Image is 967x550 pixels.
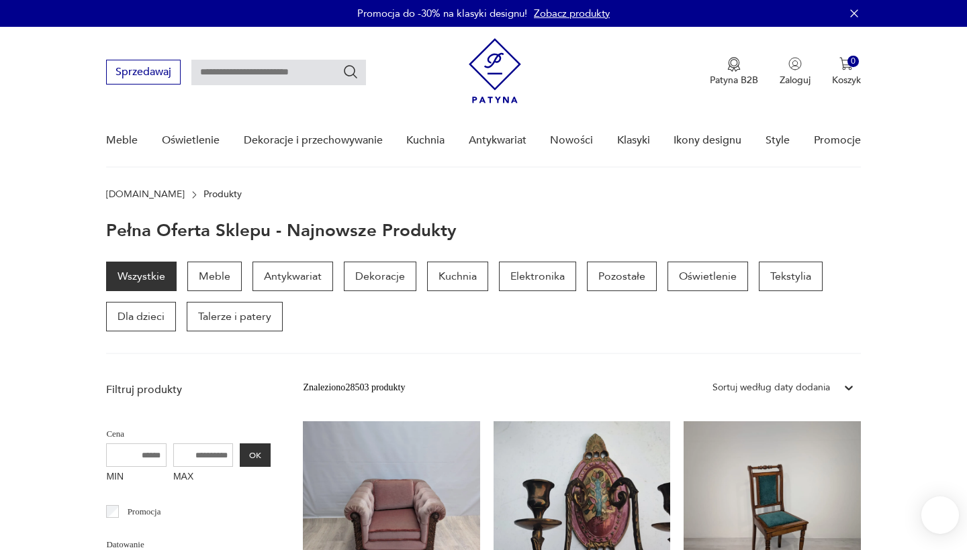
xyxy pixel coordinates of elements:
a: Promocje [814,115,861,166]
a: Zobacz produkty [534,7,610,20]
img: Ikona koszyka [839,57,853,70]
a: Ikony designu [674,115,741,166]
a: Style [766,115,790,166]
img: Ikonka użytkownika [788,57,802,70]
a: Dekoracje [344,262,416,291]
button: Zaloguj [780,57,811,87]
div: Znaleziono 28503 produkty [303,380,405,395]
a: Wszystkie [106,262,177,291]
a: Nowości [550,115,593,166]
img: Ikona medalu [727,57,741,72]
img: Patyna - sklep z meblami i dekoracjami vintage [469,38,521,103]
a: Sprzedawaj [106,68,181,78]
p: Koszyk [832,74,861,87]
a: Antykwariat [469,115,526,166]
button: OK [240,443,271,467]
label: MAX [173,467,234,488]
a: Ikona medaluPatyna B2B [710,57,758,87]
div: 0 [847,56,859,67]
p: Zaloguj [780,74,811,87]
a: Kuchnia [406,115,445,166]
a: Dla dzieci [106,302,176,331]
p: Patyna B2B [710,74,758,87]
a: Kuchnia [427,262,488,291]
p: Filtruj produkty [106,382,271,397]
a: Talerze i patery [187,302,283,331]
button: Patyna B2B [710,57,758,87]
button: Sprzedawaj [106,60,181,85]
div: Sortuj według daty dodania [712,380,830,395]
a: Meble [106,115,138,166]
h1: Pełna oferta sklepu - najnowsze produkty [106,221,457,240]
a: Dekoracje i przechowywanie [244,115,383,166]
p: Produkty [203,189,242,200]
iframe: Smartsupp widget button [921,496,959,534]
p: Promocja do -30% na klasyki designu! [357,7,527,20]
button: 0Koszyk [832,57,861,87]
a: Oświetlenie [162,115,220,166]
button: Szukaj [342,64,359,80]
label: MIN [106,467,167,488]
a: Meble [187,262,242,291]
a: Oświetlenie [667,262,748,291]
a: [DOMAIN_NAME] [106,189,185,200]
p: Cena [106,427,271,441]
a: Antykwariat [252,262,333,291]
a: Tekstylia [759,262,823,291]
a: Elektronika [499,262,576,291]
a: Pozostałe [587,262,657,291]
a: Klasyki [617,115,650,166]
p: Promocja [128,504,161,519]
